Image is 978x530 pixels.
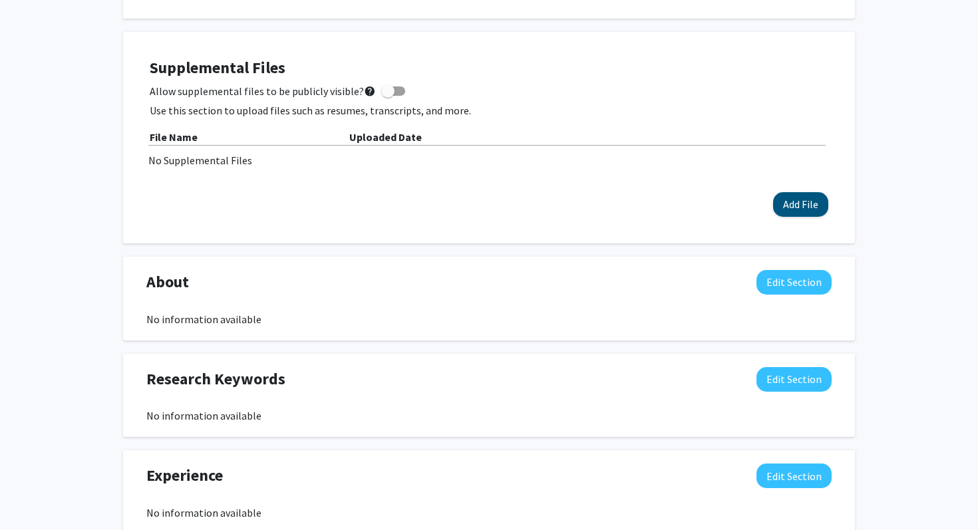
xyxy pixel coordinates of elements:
mat-icon: help [364,83,376,99]
div: No information available [146,505,832,521]
button: Add File [773,192,828,217]
b: File Name [150,130,198,144]
div: No information available [146,311,832,327]
span: Experience [146,464,223,487]
b: Uploaded Date [349,130,422,144]
button: Edit Research Keywords [756,367,832,392]
h4: Supplemental Files [150,59,828,78]
span: About [146,270,189,294]
button: Edit Experience [756,464,832,488]
button: Edit About [756,270,832,295]
p: Use this section to upload files such as resumes, transcripts, and more. [150,102,828,118]
span: Allow supplemental files to be publicly visible? [150,83,376,99]
span: Research Keywords [146,367,285,391]
iframe: Chat [10,470,57,520]
div: No Supplemental Files [148,152,830,168]
div: No information available [146,408,832,424]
